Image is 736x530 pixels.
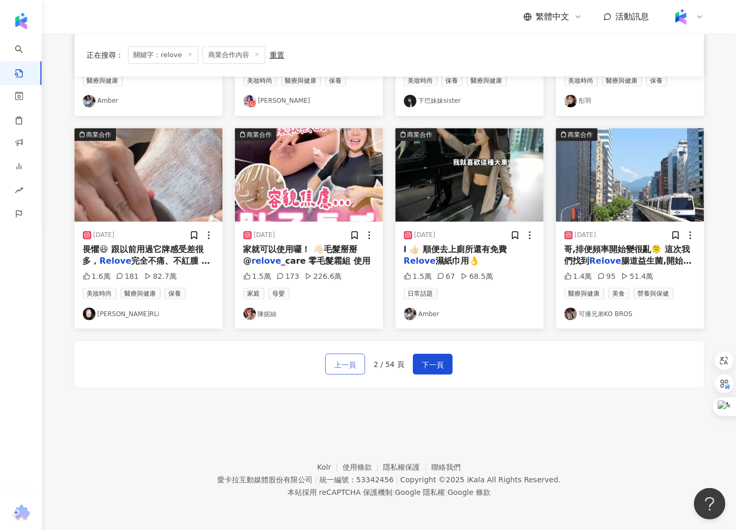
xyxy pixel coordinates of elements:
div: 統一編號：53342456 [319,475,393,484]
span: 正在搜尋 ： [87,51,124,59]
span: 保養 [165,288,186,299]
div: 愛卡拉互動媒體股份有限公司 [217,475,313,484]
div: 95 [598,272,616,282]
img: post-image [396,128,543,222]
span: 營養與保健 [634,288,674,299]
span: | [396,475,398,484]
span: 2 / 54 頁 [374,360,404,369]
div: 226.6萬 [305,272,342,282]
span: 家就可以使用囉！ 👋🏻毛髮掰掰 @ [243,244,358,266]
div: 82.7萬 [144,272,177,282]
a: 使用條款 [343,463,383,471]
span: l 👍🏻 順便去上廁所還有免費 [404,244,507,254]
span: 家庭 [243,288,264,299]
span: 美妝時尚 [564,75,598,86]
div: [DATE] [575,231,596,240]
span: 美妝時尚 [404,75,438,86]
span: 保養 [325,75,346,86]
a: search [15,38,36,79]
div: 重置 [270,51,284,59]
span: 下一頁 [422,359,444,371]
a: KOL Avatar[PERSON_NAME]RLi [83,308,214,320]
div: 商業合作 [408,129,433,140]
span: 濕紙巾用👌 [435,256,479,266]
img: KOL Avatar [564,95,577,107]
a: KOL AvatarAmber [404,308,535,320]
div: [DATE] [254,231,275,240]
span: 醫療與健康 [602,75,642,86]
span: | [315,475,317,484]
img: KOL Avatar [243,308,256,320]
span: 醫療與健康 [121,288,161,299]
span: 關鍵字：relove [128,46,198,64]
div: 商業合作 [568,129,593,140]
span: 醫療與健康 [564,288,604,299]
a: iKala [467,475,485,484]
img: KOL Avatar [243,95,256,107]
span: 美妝時尚 [83,288,116,299]
span: rise [15,180,23,203]
div: 173 [276,272,300,282]
div: 181 [116,272,139,282]
mark: Relove [100,256,132,266]
div: 51.4萬 [621,272,654,282]
span: 本站採用 reCAPTCHA 保護機制 [287,486,490,499]
span: 保養 [646,75,667,86]
span: 完全不痛、不紅腫 用完還能搭 [83,256,210,277]
span: 醫療與健康 [467,75,507,86]
img: KOL Avatar [83,95,95,107]
span: 母嬰 [269,288,290,299]
a: KOL Avatar[PERSON_NAME] [243,95,375,107]
a: Google 隱私權 [395,488,445,496]
a: Google 條款 [447,488,490,496]
button: 商業合作 [235,128,383,222]
div: 1.6萬 [83,272,111,282]
div: 商業合作 [247,129,272,140]
img: KOL Avatar [404,95,417,107]
span: 腸道益生菌,開始整整吃七天, [564,256,692,277]
iframe: Help Scout Beacon - Open [694,488,726,520]
mark: relove [252,256,282,266]
img: chrome extension [11,505,31,522]
span: 美妝時尚 [243,75,277,86]
a: KOL Avatar彤羽 [564,95,696,107]
img: post-image [556,128,704,222]
a: KOL Avatar陳妮絲 [243,308,375,320]
button: 商業合作 [396,128,543,222]
img: KOL Avatar [564,308,577,320]
div: 67 [437,272,455,282]
button: 下一頁 [413,354,453,375]
span: 繁體中文 [536,11,570,23]
div: 1.4萬 [564,272,592,282]
div: Copyright © 2025 All Rights Reserved. [400,475,560,484]
img: post-image [235,128,383,222]
img: KOL Avatar [83,308,95,320]
a: KOL AvatarAmber [83,95,214,107]
img: Kolr%20app%20icon%20%281%29.png [671,7,691,27]
img: logo icon [13,13,29,29]
div: 1.5萬 [404,272,432,282]
a: KOL Avatar下巴妹妹sister [404,95,535,107]
span: 畏懼😆 跟以前用過它牌感受差很多， [83,244,204,266]
button: 商業合作 [556,128,704,222]
span: 醫療與健康 [83,75,123,86]
a: 聯絡我們 [431,463,461,471]
span: 商業合作內容 [202,46,265,64]
span: | [445,488,448,496]
div: 商業合作 [87,129,112,140]
span: 日常話題 [404,288,438,299]
a: Kolr [317,463,343,471]
span: 保養 [442,75,463,86]
span: 上一頁 [334,359,356,371]
button: 上一頁 [325,354,365,375]
img: KOL Avatar [404,308,417,320]
mark: Relove [590,256,622,266]
div: 1.5萬 [243,272,271,282]
a: 隱私權保護 [383,463,432,471]
div: [DATE] [414,231,436,240]
span: 醫療與健康 [281,75,321,86]
span: 哥,排便頻率開始變很亂🫠 這次我們找到 [564,244,690,266]
div: [DATE] [93,231,115,240]
button: 商業合作 [74,128,222,222]
span: | [392,488,395,496]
